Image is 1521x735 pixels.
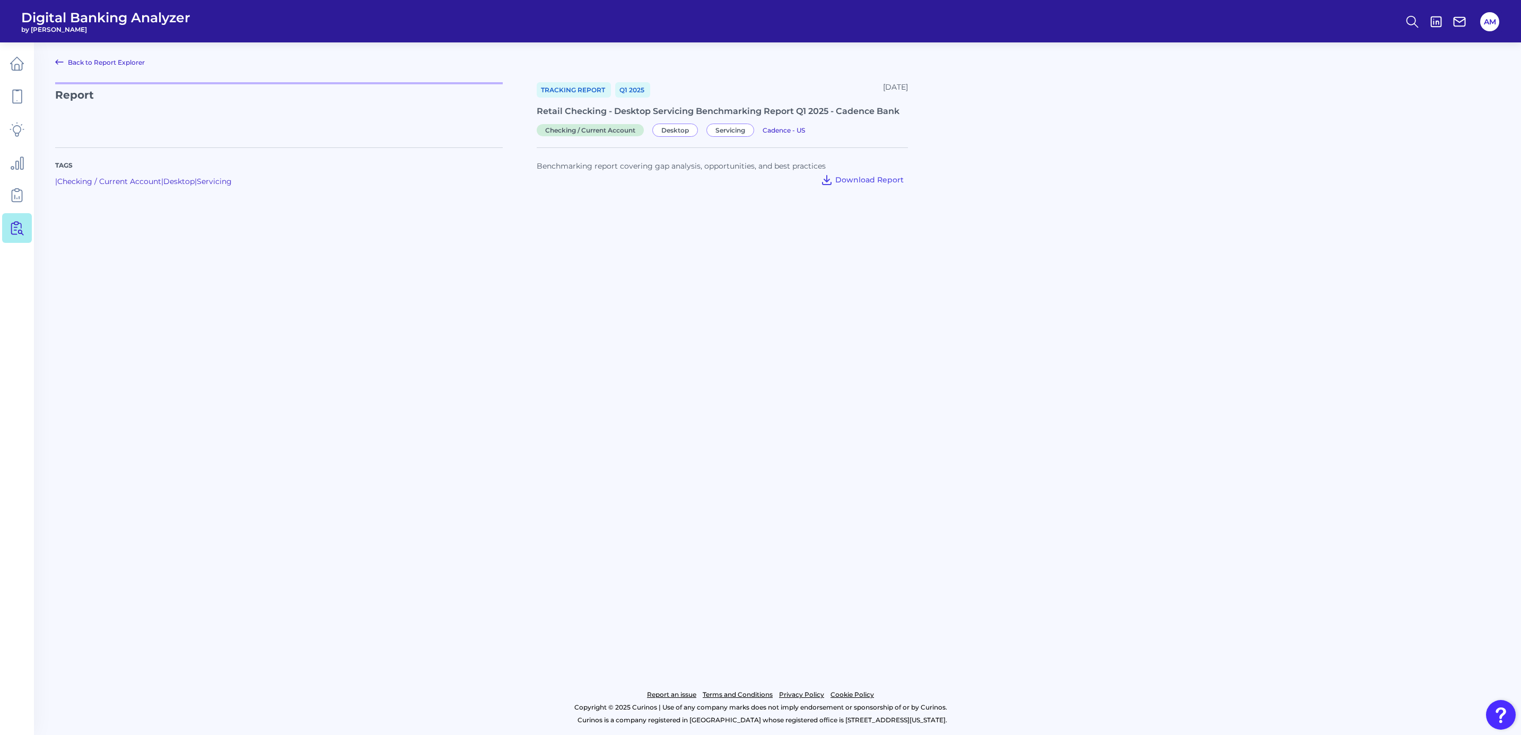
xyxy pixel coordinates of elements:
[652,125,702,135] a: Desktop
[706,125,758,135] a: Servicing
[161,177,163,186] span: |
[883,82,908,98] div: [DATE]
[816,171,908,188] button: Download Report
[21,10,190,25] span: Digital Banking Analyzer
[537,82,611,98] a: Tracking Report
[55,714,1469,727] p: Curinos is a company registered in [GEOGRAPHIC_DATA] whose registered office is [STREET_ADDRESS][...
[835,175,904,185] span: Download Report
[615,82,650,98] a: Q1 2025
[21,25,190,33] span: by [PERSON_NAME]
[55,177,57,186] span: |
[55,56,145,68] a: Back to Report Explorer
[537,125,648,135] a: Checking / Current Account
[55,161,503,170] p: Tags
[537,106,908,116] div: Retail Checking - Desktop Servicing Benchmarking Report Q1 2025 - Cadence Bank
[763,125,805,135] a: Cadence - US
[831,688,874,701] a: Cookie Policy
[652,124,698,137] span: Desktop
[163,177,195,186] a: Desktop
[703,688,773,701] a: Terms and Conditions
[647,688,696,701] a: Report an issue
[52,701,1469,714] p: Copyright © 2025 Curinos | Use of any company marks does not imply endorsement or sponsorship of ...
[55,82,503,135] p: Report
[1480,12,1499,31] button: AM
[1486,700,1516,730] button: Open Resource Center
[537,124,644,136] span: Checking / Current Account
[195,177,197,186] span: |
[197,177,232,186] a: Servicing
[763,126,805,134] span: Cadence - US
[779,688,824,701] a: Privacy Policy
[706,124,754,137] span: Servicing
[537,161,826,171] span: Benchmarking report covering gap analysis, opportunities, and best practices
[57,177,161,186] a: Checking / Current Account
